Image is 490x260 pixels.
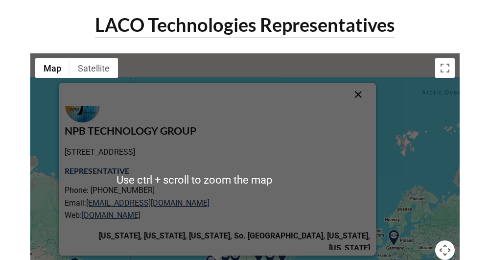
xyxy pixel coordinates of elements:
[35,58,70,78] button: Show street map
[65,124,370,138] h3: NPB TECHNOLOGY GROUP
[95,13,395,38] h1: LACO Technologies Representatives
[435,240,455,260] button: Map camera controls
[65,184,370,222] p: Phone: [PHONE_NUMBER] Email: Web:
[70,58,118,78] button: Show satellite imagery
[65,146,370,159] p: [STREET_ADDRESS]
[347,83,370,106] button: Close
[86,198,210,208] a: [EMAIL_ADDRESS][DOMAIN_NAME]
[99,231,370,253] strong: [US_STATE], [US_STATE], [US_STATE], So. [GEOGRAPHIC_DATA], [US_STATE], [US_STATE]
[435,58,455,78] button: Toggle fullscreen view
[82,211,140,220] a: [DOMAIN_NAME]
[65,166,129,176] strong: Representative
